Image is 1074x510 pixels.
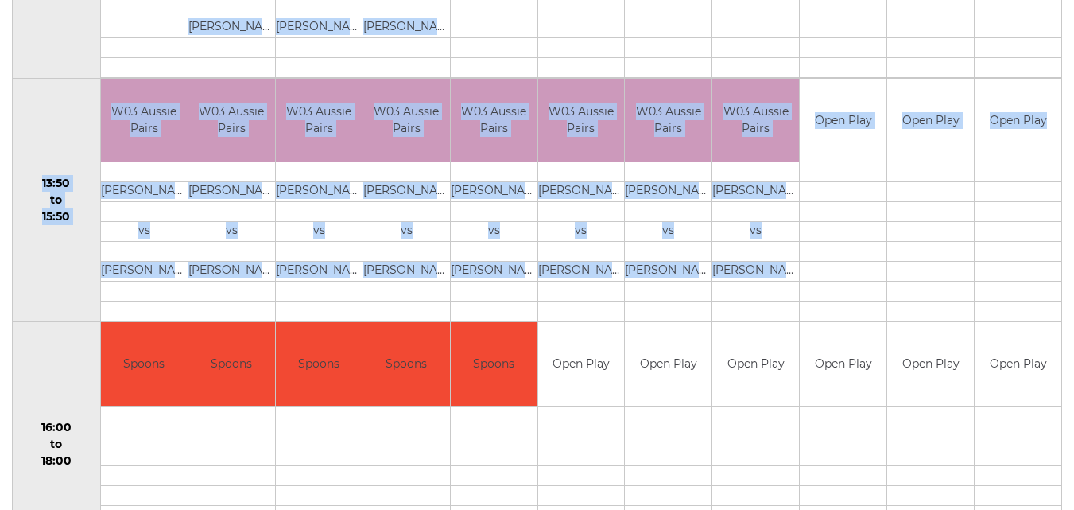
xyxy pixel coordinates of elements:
[188,262,275,282] td: [PERSON_NAME]
[363,182,450,202] td: [PERSON_NAME]
[363,262,450,282] td: [PERSON_NAME]
[538,262,625,282] td: [PERSON_NAME]
[538,222,625,242] td: vs
[363,79,450,162] td: W03 Aussie Pairs
[451,262,537,282] td: [PERSON_NAME]
[276,322,363,406] td: Spoons
[363,18,450,37] td: [PERSON_NAME]
[538,79,625,162] td: W03 Aussie Pairs
[276,18,363,37] td: [PERSON_NAME]
[625,262,711,282] td: [PERSON_NAME]
[101,262,188,282] td: [PERSON_NAME]
[625,79,711,162] td: W03 Aussie Pairs
[363,222,450,242] td: vs
[451,182,537,202] td: [PERSON_NAME]
[975,79,1061,162] td: Open Play
[188,322,275,406] td: Spoons
[276,182,363,202] td: [PERSON_NAME]
[188,222,275,242] td: vs
[625,322,711,406] td: Open Play
[363,322,450,406] td: Spoons
[800,322,886,406] td: Open Play
[188,18,275,37] td: [PERSON_NAME]
[101,222,188,242] td: vs
[975,322,1061,406] td: Open Play
[451,222,537,242] td: vs
[712,182,799,202] td: [PERSON_NAME]
[451,79,537,162] td: W03 Aussie Pairs
[276,79,363,162] td: W03 Aussie Pairs
[276,222,363,242] td: vs
[276,262,363,282] td: [PERSON_NAME]
[712,79,799,162] td: W03 Aussie Pairs
[538,322,625,406] td: Open Play
[13,78,101,322] td: 13:50 to 15:50
[625,222,711,242] td: vs
[101,182,188,202] td: [PERSON_NAME]
[451,322,537,406] td: Spoons
[101,79,188,162] td: W03 Aussie Pairs
[188,79,275,162] td: W03 Aussie Pairs
[538,182,625,202] td: [PERSON_NAME]
[712,262,799,282] td: [PERSON_NAME]
[101,322,188,406] td: Spoons
[887,322,974,406] td: Open Play
[887,79,974,162] td: Open Play
[800,79,886,162] td: Open Play
[625,182,711,202] td: [PERSON_NAME]
[188,182,275,202] td: [PERSON_NAME]
[712,222,799,242] td: vs
[712,322,799,406] td: Open Play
